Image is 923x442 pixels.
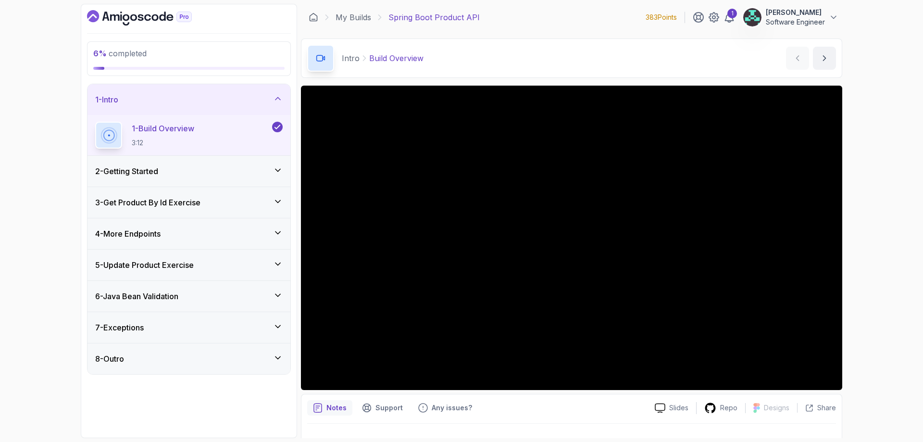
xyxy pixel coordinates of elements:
button: next content [813,47,836,70]
h3: 7 - Exceptions [95,322,144,333]
button: 3-Get Product By Id Exercise [87,187,290,218]
p: Slides [669,403,688,413]
button: 7-Exceptions [87,312,290,343]
h3: 1 - Intro [95,94,118,105]
a: Dashboard [309,13,318,22]
p: Support [375,403,403,413]
button: Share [797,403,836,413]
p: Any issues? [432,403,472,413]
p: Notes [326,403,347,413]
p: 383 Points [646,13,677,22]
a: Dashboard [87,10,214,25]
iframe: 1 - Build Overview [301,86,842,390]
button: 8-Outro [87,343,290,374]
span: completed [93,49,147,58]
button: previous content [786,47,809,70]
a: Repo [697,402,745,414]
img: user profile image [743,8,761,26]
div: 1 [727,9,737,18]
span: 6 % [93,49,107,58]
p: 3:12 [132,138,194,148]
button: 1-Intro [87,84,290,115]
p: Repo [720,403,737,413]
button: notes button [307,400,352,416]
button: Support button [356,400,409,416]
button: 5-Update Product Exercise [87,250,290,280]
a: Slides [647,403,696,413]
button: user profile image[PERSON_NAME]Software Engineer [743,8,838,27]
p: Share [817,403,836,413]
p: [PERSON_NAME] [766,8,825,17]
h3: 4 - More Endpoints [95,228,161,240]
p: Spring Boot Product API [388,12,480,23]
button: 2-Getting Started [87,156,290,187]
h3: 2 - Getting Started [95,165,158,177]
h3: 6 - Java Bean Validation [95,290,178,302]
p: Intro [342,52,360,64]
button: 1-Build Overview3:12 [95,122,283,149]
button: 6-Java Bean Validation [87,281,290,312]
button: 4-More Endpoints [87,218,290,249]
h3: 8 - Outro [95,353,124,365]
p: Designs [764,403,789,413]
h3: 5 - Update Product Exercise [95,259,194,271]
button: Feedback button [412,400,478,416]
a: My Builds [336,12,371,23]
a: 1 [723,12,735,23]
p: 1 - Build Overview [132,123,194,134]
h3: 3 - Get Product By Id Exercise [95,197,200,208]
p: Build Overview [369,52,424,64]
p: Software Engineer [766,17,825,27]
